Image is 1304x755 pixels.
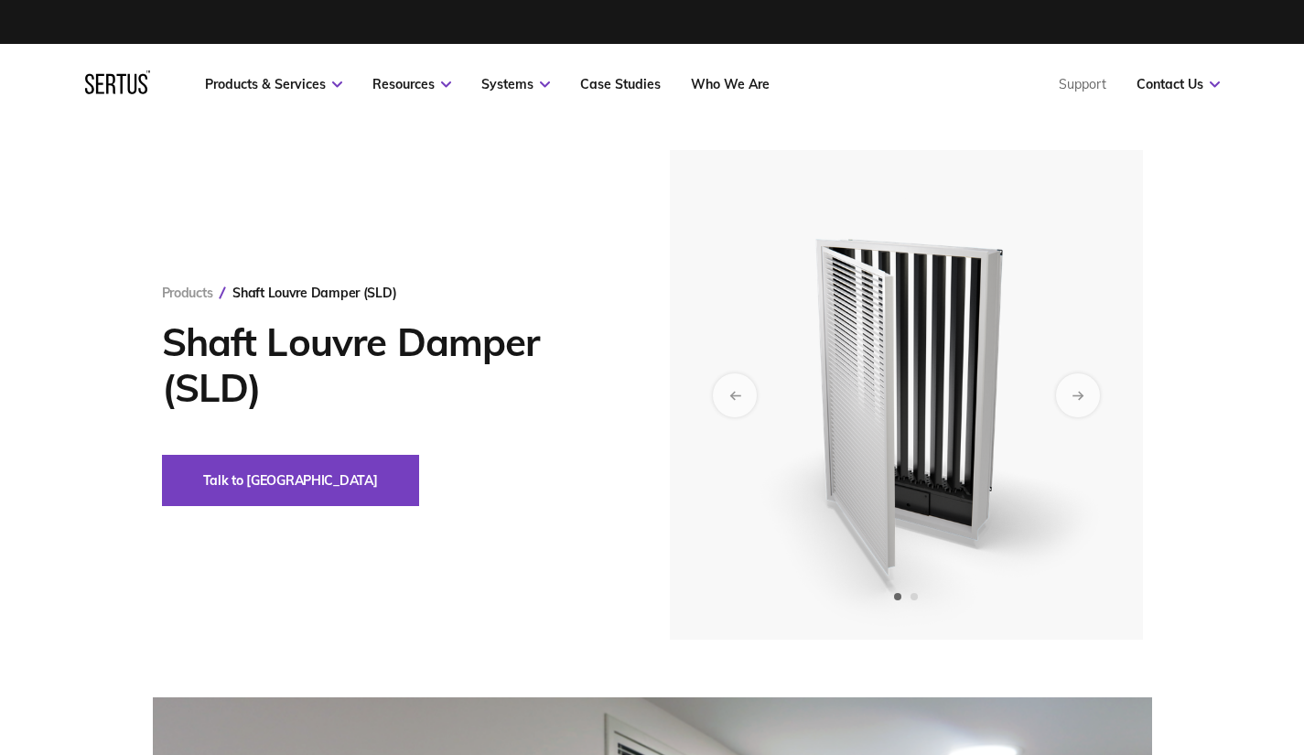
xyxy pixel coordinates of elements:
button: Talk to [GEOGRAPHIC_DATA] [162,455,419,506]
iframe: Chat Widget [975,543,1304,755]
a: Products & Services [205,76,342,92]
span: Go to slide 2 [911,593,918,600]
a: Support [1059,76,1106,92]
div: Previous slide [713,373,757,417]
a: Case Studies [580,76,661,92]
a: Resources [372,76,451,92]
h1: Shaft Louvre Damper (SLD) [162,319,615,411]
div: Next slide [1056,373,1100,417]
a: Products [162,285,213,301]
a: Who We Are [691,76,770,92]
a: Systems [481,76,550,92]
a: Contact Us [1137,76,1220,92]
